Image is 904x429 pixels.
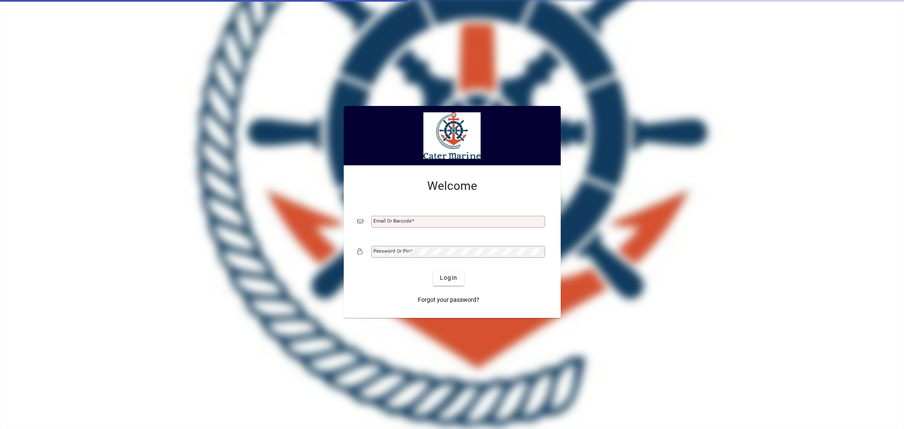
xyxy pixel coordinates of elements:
[440,273,457,282] span: Login
[418,295,479,304] span: Forgot your password?
[433,270,464,286] button: Login
[414,292,483,308] a: Forgot your password?
[373,218,412,224] mat-label: Email or Barcode
[373,248,410,254] mat-label: Password or Pin
[357,179,547,193] h2: Welcome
